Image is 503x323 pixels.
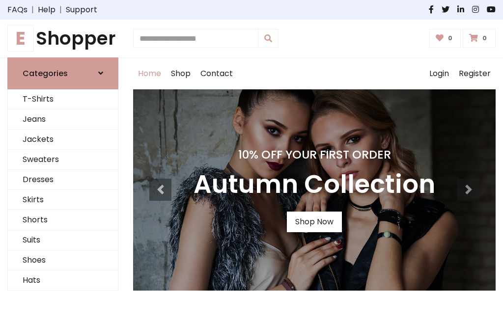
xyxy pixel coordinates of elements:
a: FAQs [7,4,28,16]
a: Shop Now [287,212,342,232]
span: 0 [480,34,489,43]
a: EShopper [7,27,118,50]
h4: 10% Off Your First Order [194,148,435,161]
a: 0 [429,29,461,48]
a: Shoes [8,250,118,270]
a: Categories [7,57,118,89]
a: Login [424,58,454,89]
a: Support [66,4,97,16]
a: Jackets [8,130,118,150]
a: Suits [8,230,118,250]
a: Hats [8,270,118,291]
span: | [28,4,38,16]
a: Help [38,4,56,16]
a: Sweaters [8,150,118,170]
a: T-Shirts [8,89,118,109]
h3: Autumn Collection [194,169,435,200]
a: 0 [463,29,496,48]
h6: Categories [23,69,68,78]
h1: Shopper [7,27,118,50]
a: Home [133,58,166,89]
a: Shop [166,58,196,89]
span: E [7,25,34,52]
span: | [56,4,66,16]
a: Register [454,58,496,89]
a: Jeans [8,109,118,130]
span: 0 [446,34,455,43]
a: Shorts [8,210,118,230]
a: Skirts [8,190,118,210]
a: Contact [196,58,238,89]
a: Dresses [8,170,118,190]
